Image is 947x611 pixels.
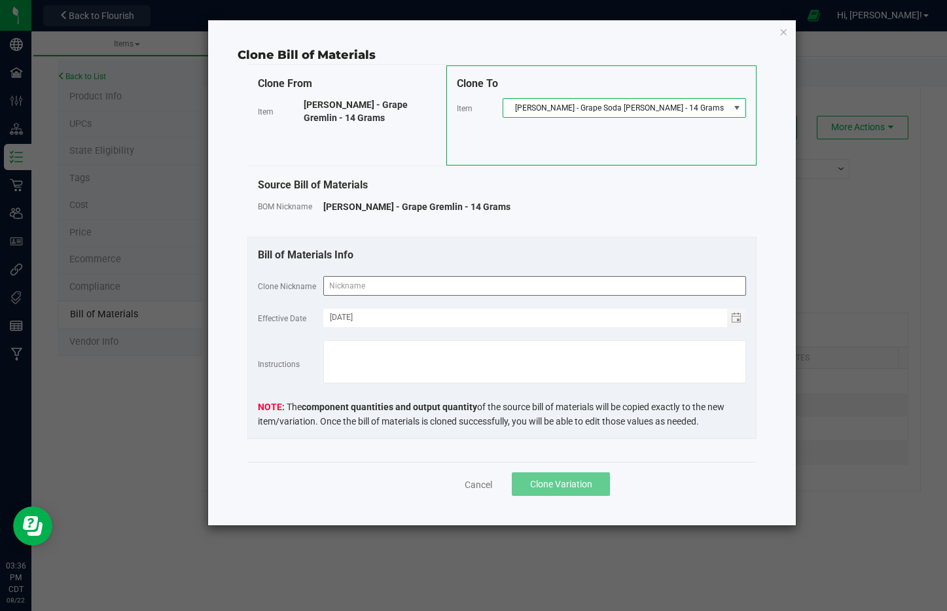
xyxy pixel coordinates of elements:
[512,472,610,496] button: Clone Variation
[258,281,316,292] label: Clone Nickname
[258,358,300,370] label: Instructions
[323,276,746,296] input: Nickname
[258,402,724,427] span: The of the source bill of materials will be copied exactly to the new item/variation. Once the bi...
[238,48,376,62] span: Clone Bill of Materials
[503,99,729,117] span: [PERSON_NAME] - Grape Soda [PERSON_NAME] - 14 Grams
[258,313,306,324] label: Effective Date
[302,402,477,412] strong: component quantities and output quantity
[457,103,473,114] label: Item
[457,77,498,90] span: Clone To
[530,479,592,489] span: Clone Variation
[304,99,408,123] span: [PERSON_NAME] - Grape Gremlin - 14 Grams
[727,309,746,327] span: Toggle calendar
[13,506,52,546] iframe: Resource center
[323,309,727,325] input: null
[258,247,746,263] div: Bill of Materials Info
[465,478,492,491] a: Cancel
[258,202,312,211] span: BOM Nickname
[258,106,274,118] label: Item
[323,201,510,212] span: [PERSON_NAME] - Grape Gremlin - 14 Grams
[258,179,368,191] span: Source Bill of Materials
[258,77,312,90] span: Clone From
